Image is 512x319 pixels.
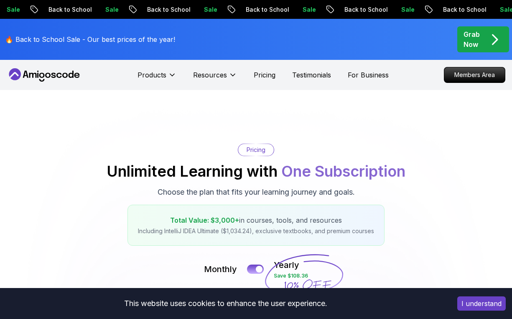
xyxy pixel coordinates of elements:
[138,70,176,87] button: Products
[138,227,374,235] p: Including IntelliJ IDEA Ultimate ($1,034.24), exclusive textbooks, and premium courses
[464,29,480,49] p: Grab Now
[6,294,445,313] div: This website uses cookies to enhance the user experience.
[197,5,224,14] p: Sale
[254,70,275,80] a: Pricing
[338,5,395,14] p: Back to School
[444,67,505,83] a: Members Area
[395,5,421,14] p: Sale
[138,70,166,80] p: Products
[99,5,125,14] p: Sale
[296,5,323,14] p: Sale
[239,5,296,14] p: Back to School
[348,70,389,80] a: For Business
[193,70,227,80] p: Resources
[42,5,99,14] p: Back to School
[170,216,239,224] span: Total Value: $3,000+
[138,215,374,225] p: in courses, tools, and resources
[107,163,405,180] h2: Unlimited Learning with
[204,263,237,275] p: Monthly
[436,5,493,14] p: Back to School
[457,296,506,311] button: Accept cookies
[5,34,175,44] p: 🔥 Back to School Sale - Our best prices of the year!
[158,186,355,198] p: Choose the plan that fits your learning journey and goals.
[193,70,237,87] button: Resources
[281,162,405,180] span: One Subscription
[140,5,197,14] p: Back to School
[292,70,331,80] a: Testimonials
[247,146,265,154] p: Pricing
[444,67,505,82] p: Members Area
